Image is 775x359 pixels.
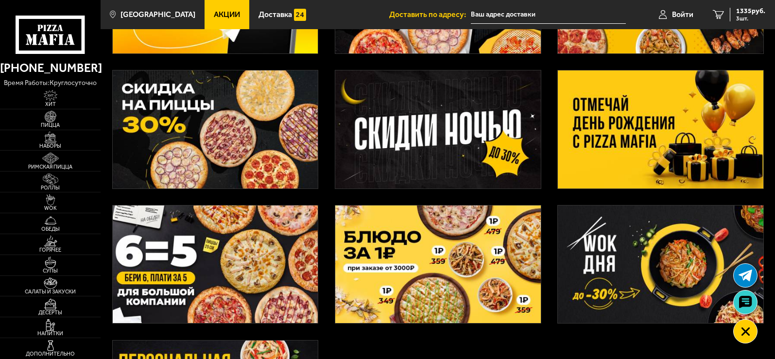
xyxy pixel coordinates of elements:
span: [GEOGRAPHIC_DATA] [121,11,195,18]
span: Доставка [258,11,292,18]
input: Ваш адрес доставки [471,6,626,24]
span: 1335 руб. [736,8,765,15]
span: Войти [672,11,693,18]
img: 15daf4d41897b9f0e9f617042186c801.svg [294,9,306,21]
span: Доставить по адресу: [389,11,471,18]
span: Акции [214,11,240,18]
span: 3 шт. [736,16,765,21]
